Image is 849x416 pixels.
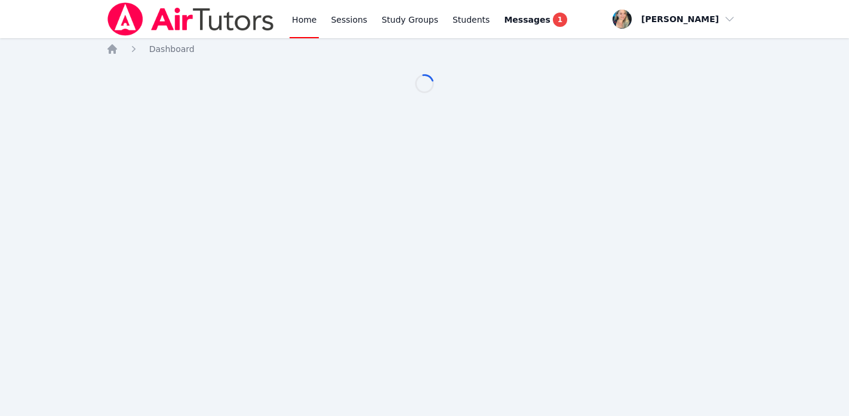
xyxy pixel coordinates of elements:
[553,13,567,27] span: 1
[149,44,195,54] span: Dashboard
[149,43,195,55] a: Dashboard
[106,2,275,36] img: Air Tutors
[504,14,550,26] span: Messages
[106,43,743,55] nav: Breadcrumb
